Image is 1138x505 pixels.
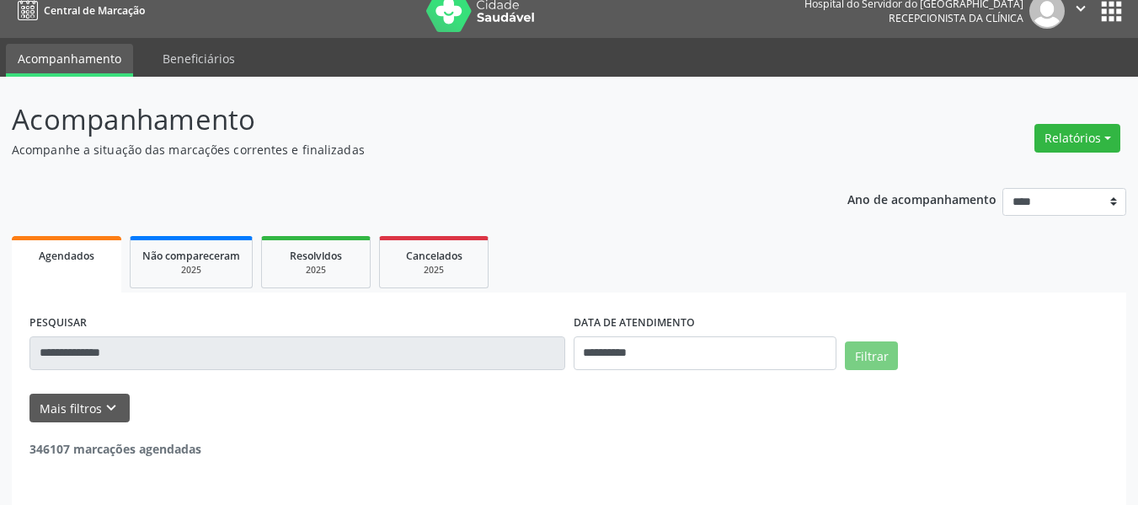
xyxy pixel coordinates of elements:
label: PESQUISAR [29,310,87,336]
span: Agendados [39,249,94,263]
span: Recepcionista da clínica [889,11,1023,25]
p: Ano de acompanhamento [847,188,996,209]
button: Relatórios [1034,124,1120,153]
div: 2025 [274,264,358,277]
div: 2025 [392,264,476,277]
label: DATA DE ATENDIMENTO [574,310,695,336]
strong: 346107 marcações agendadas [29,441,201,457]
button: Filtrar [845,341,898,370]
span: Cancelados [406,249,462,263]
span: Central de Marcação [44,3,145,18]
a: Beneficiários [151,44,247,73]
a: Acompanhamento [6,44,133,77]
div: 2025 [142,264,240,277]
i: keyboard_arrow_down [102,399,120,417]
button: Mais filtroskeyboard_arrow_down [29,394,130,423]
p: Acompanhamento [12,99,792,141]
span: Resolvidos [290,249,342,263]
p: Acompanhe a situação das marcações correntes e finalizadas [12,141,792,158]
span: Não compareceram [142,249,240,263]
